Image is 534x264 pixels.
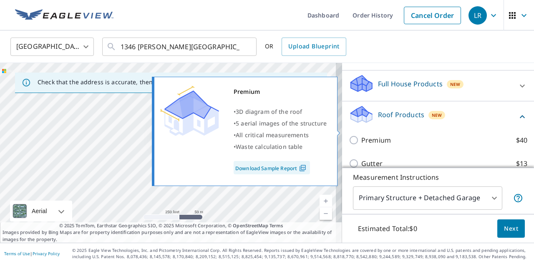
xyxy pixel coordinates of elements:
div: LR [469,6,487,25]
span: All critical measurements [236,131,309,139]
div: OR [265,38,346,56]
a: Current Level 17, Zoom In [320,195,332,207]
a: Upload Blueprint [282,38,346,56]
div: Aerial [10,201,72,221]
span: © 2025 TomTom, Earthstar Geographics SIO, © 2025 Microsoft Corporation, © [59,222,283,229]
a: Current Level 17, Zoom Out [320,207,332,220]
div: Aerial [29,201,50,221]
input: Search by address or latitude-longitude [121,35,239,58]
div: Primary Structure + Detached Garage [353,186,502,210]
span: 5 aerial images of the structure [236,119,327,127]
img: EV Logo [15,9,113,22]
p: Roof Products [378,110,424,120]
div: • [234,129,327,141]
span: Upload Blueprint [288,41,339,52]
div: [GEOGRAPHIC_DATA] [10,35,94,58]
div: • [234,106,327,118]
span: Your report will include the primary structure and a detached garage if one exists. [513,193,523,203]
button: Next [497,219,525,238]
span: 3D diagram of the roof [236,108,302,116]
span: Next [504,224,518,234]
p: Check that the address is accurate, then drag the marker over the correct structure. [38,78,278,86]
a: Terms [270,222,283,229]
a: Terms of Use [4,251,30,256]
div: Roof ProductsNew [349,105,527,128]
p: $40 [516,135,527,145]
div: Premium [234,86,327,98]
p: | [4,251,60,256]
span: New [432,112,442,118]
div: • [234,118,327,129]
span: Waste calculation table [236,143,302,151]
a: Privacy Policy [33,251,60,256]
span: New [450,81,460,88]
div: • [234,141,327,153]
a: Cancel Order [404,7,461,24]
p: Full House Products [378,79,443,89]
img: Pdf Icon [297,164,308,172]
p: Gutter [361,158,383,168]
a: OpenStreetMap [233,222,268,229]
p: Measurement Instructions [353,172,523,182]
p: Estimated Total: $0 [351,219,424,238]
a: Download Sample Report [234,161,310,174]
p: $13 [516,158,527,168]
img: Premium [161,86,219,136]
div: Full House ProductsNew [349,74,527,98]
p: Premium [361,135,391,145]
p: © 2025 Eagle View Technologies, Inc. and Pictometry International Corp. All Rights Reserved. Repo... [72,247,530,260]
